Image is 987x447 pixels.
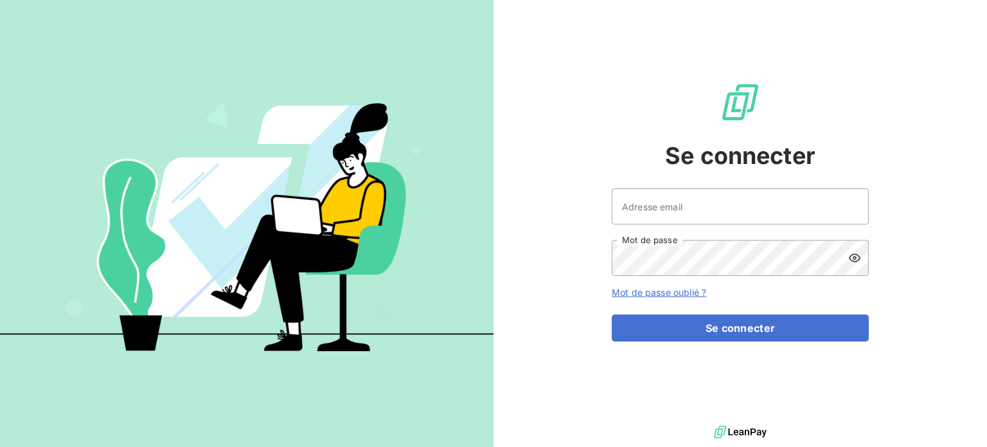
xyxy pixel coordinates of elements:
[665,138,815,173] span: Se connecter
[612,287,706,298] a: Mot de passe oublié ?
[612,188,869,224] input: placeholder
[720,82,761,123] img: Logo LeanPay
[612,315,869,342] button: Se connecter
[714,423,767,442] img: logo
